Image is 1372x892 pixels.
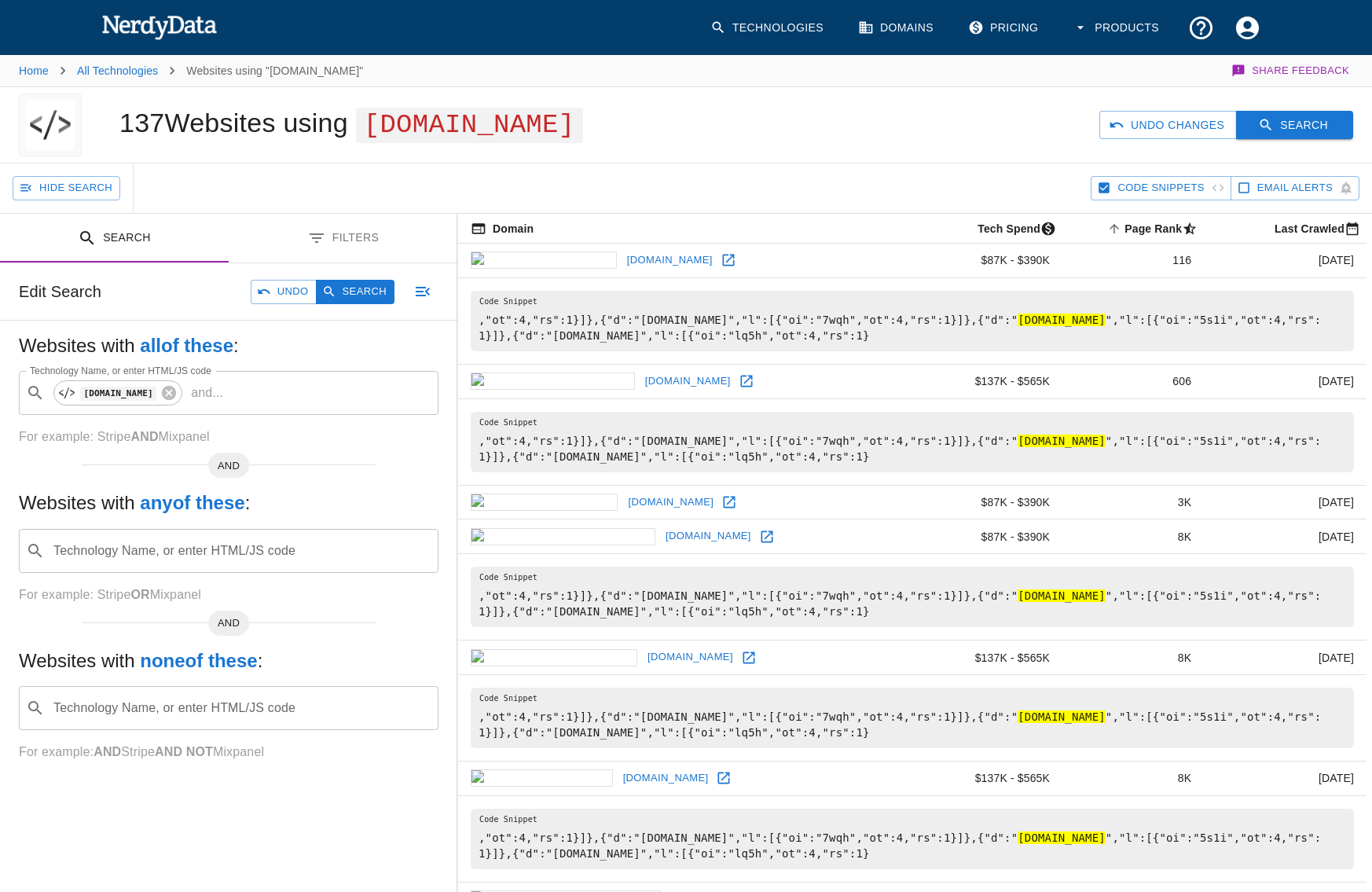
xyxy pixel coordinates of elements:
img: "appnebula.co" logo [26,94,75,156]
code: [DOMAIN_NAME] [80,387,156,400]
img: azcentral.com icon [471,494,618,511]
img: NerdyData.com [101,11,217,42]
td: $87K - $390K [912,485,1063,519]
p: Websites using "[DOMAIN_NAME]" [186,63,363,79]
h1: 137 Websites using [119,108,583,138]
h6: Edit Search [19,279,101,304]
a: [DOMAIN_NAME] [623,248,717,273]
b: AND [130,430,158,443]
label: Technology Name, or enter HTML/JS code [30,364,211,377]
td: $137K - $565K [912,761,1063,795]
b: all of these [140,335,233,356]
span: Get email alerts with newly found website results. Click to enable. [1257,179,1333,197]
h5: Websites with : [19,490,438,516]
pre: ,"ot":4,"rs":1}]},{"d":"[DOMAIN_NAME]","l":[{"oi":"7wqh","ot":4,"rs":1}]},{"d":" ","l":[{"oi":"5s... [471,809,1354,869]
button: Account Settings [1224,5,1271,51]
td: [DATE] [1204,244,1366,278]
button: Hide Code Snippets [1091,176,1231,200]
hl: [DOMAIN_NAME] [1018,314,1106,326]
span: AND [208,458,249,474]
iframe: Drift Widget Chat Controller [1293,780,1353,840]
p: For example: Stripe Mixpanel [19,428,438,446]
span: [DOMAIN_NAME] [356,108,583,143]
a: Open detroitnews.com in new window [735,369,758,393]
hl: [DOMAIN_NAME] [1018,831,1106,844]
span: AND [208,615,249,631]
a: [DOMAIN_NAME] [624,490,717,515]
td: 8K [1062,519,1204,554]
a: [DOMAIN_NAME] [641,369,735,394]
pre: ,"ot":4,"rs":1}]},{"d":"[DOMAIN_NAME]","l":[{"oi":"7wqh","ot":4,"rs":1}]},{"d":" ","l":[{"oi":"5s... [471,688,1354,748]
td: $137K - $565K [912,364,1063,398]
button: Undo Changes [1099,111,1237,140]
span: The estimated minimum and maximum annual tech spend each webpage has, based on the free, freemium... [957,219,1062,238]
img: naplesnews.com icon [471,649,637,666]
a: [DOMAIN_NAME] [619,766,713,791]
nav: breadcrumb [19,55,363,86]
span: The registered domain name (i.e. "nerdydata.com"). [471,219,534,238]
div: [DOMAIN_NAME] [53,380,182,406]
button: Share Feedback [1229,55,1353,86]
a: [DOMAIN_NAME] [644,645,737,670]
pre: ,"ot":4,"rs":1}]},{"d":"[DOMAIN_NAME]","l":[{"oi":"7wqh","ot":4,"rs":1}]},{"d":" ","l":[{"oi":"5s... [471,291,1354,351]
p: For example: Stripe Mixpanel [19,585,438,604]
b: none of these [140,650,257,671]
td: $87K - $390K [912,244,1063,278]
button: Search [316,280,394,304]
p: For example: Stripe Mixpanel [19,743,438,762]
a: Open dispatch.com in new window [712,766,736,790]
img: dispatch.com icon [471,769,613,787]
span: Hide Code Snippets [1117,179,1204,197]
a: All Technologies [77,64,158,77]
a: Open courier-journal.com in new window [755,525,779,549]
img: courier-journal.com icon [471,528,655,545]
pre: ,"ot":4,"rs":1}]},{"d":"[DOMAIN_NAME]","l":[{"oi":"7wqh","ot":4,"rs":1}]},{"d":" ","l":[{"oi":"5s... [471,567,1354,627]
td: 116 [1062,244,1204,278]
span: Most recent date this website was successfully crawled [1254,219,1366,238]
hl: [DOMAIN_NAME] [1018,710,1106,723]
h5: Websites with : [19,648,438,674]
hl: [DOMAIN_NAME] [1018,589,1106,602]
pre: ,"ot":4,"rs":1}]},{"d":"[DOMAIN_NAME]","l":[{"oi":"7wqh","ot":4,"rs":1}]},{"d":" ","l":[{"oi":"5s... [471,412,1354,472]
img: usatoday.com icon [471,251,617,269]
b: OR [130,588,149,601]
a: Home [19,64,49,77]
p: and ... [185,384,229,402]
td: $137K - $565K [912,641,1063,675]
button: Hide Search [13,176,120,200]
button: Support and Documentation [1178,5,1224,51]
b: AND [94,745,121,758]
button: Undo [251,280,317,304]
td: 8K [1062,761,1204,795]
td: [DATE] [1204,641,1366,675]
b: AND NOT [155,745,213,758]
td: [DATE] [1204,519,1366,554]
td: 8K [1062,641,1204,675]
td: 606 [1062,364,1204,398]
button: Filters [229,214,457,263]
a: Open naplesnews.com in new window [737,646,761,670]
td: [DATE] [1204,364,1366,398]
button: Get email alerts with newly found website results. Click to enable. [1231,176,1359,200]
img: detroitnews.com icon [471,373,635,390]
a: Open usatoday.com in new window [717,248,740,272]
a: Domains [849,5,946,51]
button: Search [1236,111,1353,140]
td: $87K - $390K [912,519,1063,554]
a: Technologies [701,5,836,51]
button: Products [1063,5,1172,51]
h5: Websites with : [19,333,438,358]
td: [DATE] [1204,485,1366,519]
a: Pricing [959,5,1051,51]
b: any of these [140,492,244,513]
hl: [DOMAIN_NAME] [1018,435,1106,447]
a: Open azcentral.com in new window [717,490,741,514]
td: 3K [1062,485,1204,519]
span: A page popularity ranking based on a domain's backlinks. Smaller numbers signal more popular doma... [1104,219,1204,238]
td: [DATE] [1204,761,1366,795]
a: [DOMAIN_NAME] [662,524,755,549]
